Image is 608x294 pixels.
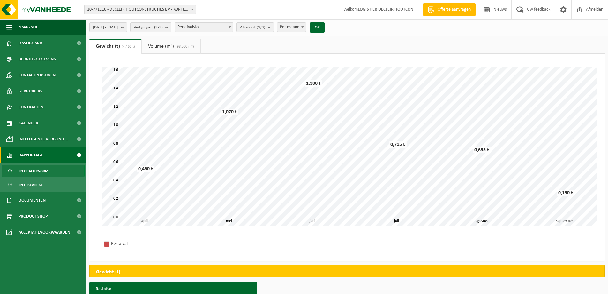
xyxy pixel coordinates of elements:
[142,39,200,54] a: Volume (m³)
[19,35,42,51] span: Dashboard
[277,22,306,32] span: Per maand
[436,6,472,13] span: Offerte aanvragen
[236,22,274,32] button: Afvalstof(3/3)
[423,3,476,16] a: Offerte aanvragen
[2,165,85,177] a: In grafiekvorm
[2,179,85,191] a: In lijstvorm
[19,83,42,99] span: Gebruikers
[473,147,491,153] div: 0,655 t
[175,23,233,32] span: Per afvalstof
[89,39,141,54] a: Gewicht (t)
[240,23,265,32] span: Afvalstof
[19,99,43,115] span: Contracten
[90,265,127,279] h2: Gewicht (t)
[19,131,68,147] span: Intelligente verbond...
[175,22,233,32] span: Per afvalstof
[19,165,48,177] span: In grafiekvorm
[137,166,154,172] div: 0,450 t
[19,67,56,83] span: Contactpersonen
[134,23,163,32] span: Vestigingen
[19,208,48,224] span: Product Shop
[19,115,38,131] span: Kalender
[154,25,163,29] count: (3/3)
[19,192,46,208] span: Documenten
[89,22,127,32] button: [DATE] - [DATE]
[557,190,574,196] div: 0,190 t
[84,5,196,14] span: 10-771116 - DECLEIR HOUTCONSTRUCTIES BV - KORTEMARK
[19,224,70,240] span: Acceptatievoorwaarden
[130,22,171,32] button: Vestigingen(3/3)
[221,109,238,115] div: 1,070 t
[310,22,325,33] button: OK
[19,179,42,191] span: In lijstvorm
[358,7,413,12] strong: LOGISTIEK DECLEIR HOUTCON
[19,19,38,35] span: Navigatie
[120,45,135,49] span: (4,460 t)
[93,23,118,32] span: [DATE] - [DATE]
[19,51,56,67] span: Bedrijfsgegevens
[111,240,194,248] div: Restafval
[174,45,194,49] span: (98,500 m³)
[19,147,43,163] span: Rapportage
[85,5,196,14] span: 10-771116 - DECLEIR HOUTCONSTRUCTIES BV - KORTEMARK
[257,25,265,29] count: (3/3)
[304,80,322,87] div: 1,380 t
[389,141,407,148] div: 0,715 t
[277,23,306,32] span: Per maand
